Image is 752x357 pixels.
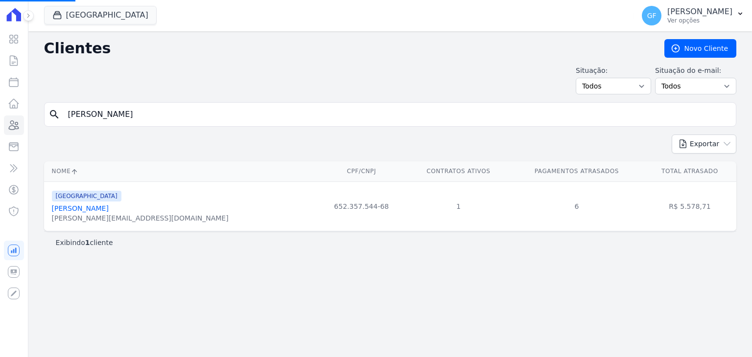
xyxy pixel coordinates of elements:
td: 652.357.544-68 [316,181,407,231]
button: [GEOGRAPHIC_DATA] [44,6,157,24]
p: Ver opções [667,17,732,24]
button: GF [PERSON_NAME] Ver opções [634,2,752,29]
td: 6 [510,181,643,231]
th: Total Atrasado [643,161,736,181]
a: Novo Cliente [664,39,736,58]
p: Exibindo cliente [56,238,113,247]
a: [PERSON_NAME] [52,204,109,212]
p: [PERSON_NAME] [667,7,732,17]
input: Buscar por nome, CPF ou e-mail [62,105,732,124]
th: CPF/CNPJ [316,161,407,181]
span: [GEOGRAPHIC_DATA] [52,191,121,201]
span: GF [647,12,657,19]
th: Pagamentos Atrasados [510,161,643,181]
td: 1 [407,181,510,231]
label: Situação: [576,66,651,76]
button: Exportar [672,134,736,154]
td: R$ 5.578,71 [643,181,736,231]
i: search [48,109,60,120]
h2: Clientes [44,40,649,57]
th: Contratos Ativos [407,161,510,181]
th: Nome [44,161,316,181]
div: [PERSON_NAME][EMAIL_ADDRESS][DOMAIN_NAME] [52,213,229,223]
b: 1 [85,239,90,246]
label: Situação do e-mail: [655,66,736,76]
